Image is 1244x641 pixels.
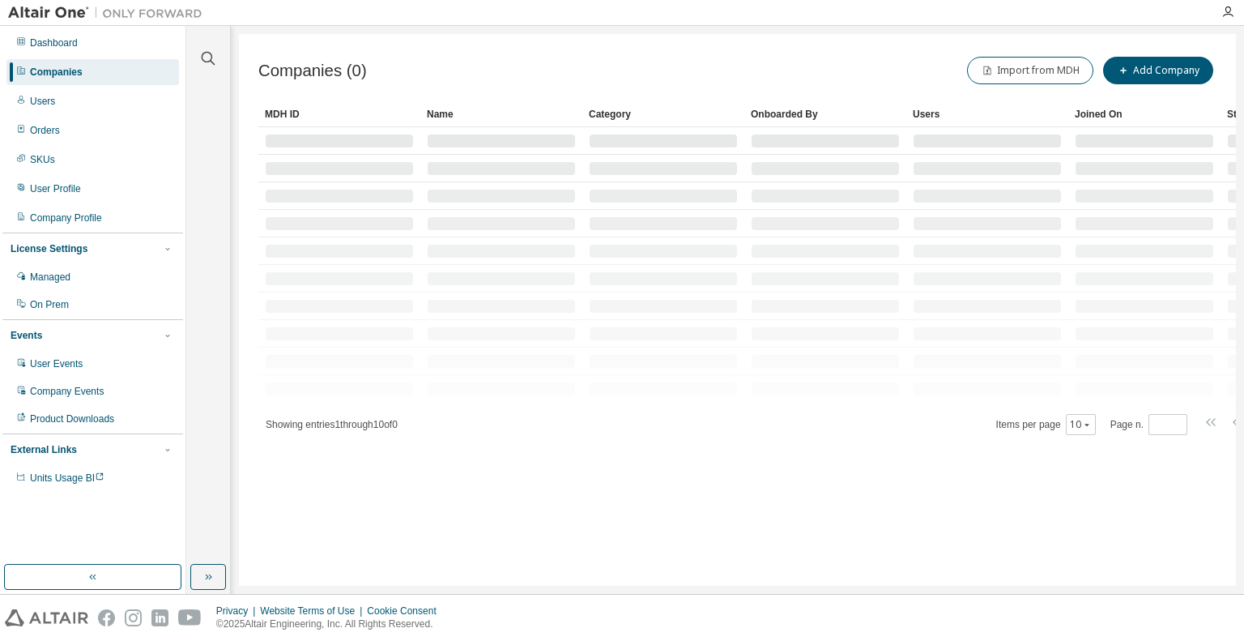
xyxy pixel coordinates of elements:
button: 10 [1070,418,1092,431]
div: Company Profile [30,212,102,224]
img: youtube.svg [178,609,202,626]
div: Privacy [216,605,260,617]
div: User Events [30,357,83,370]
div: External Links [11,443,77,456]
img: altair_logo.svg [5,609,88,626]
div: Events [11,329,42,342]
div: Name [427,101,576,127]
span: Page n. [1110,414,1187,435]
div: Users [30,95,55,108]
div: SKUs [30,153,55,166]
div: Joined On [1075,101,1214,127]
div: License Settings [11,242,87,255]
div: Users [913,101,1062,127]
span: Showing entries 1 through 10 of 0 [266,419,398,430]
img: instagram.svg [125,609,142,626]
span: Companies (0) [258,62,367,80]
div: Managed [30,271,70,284]
p: © 2025 Altair Engineering, Inc. All Rights Reserved. [216,617,446,631]
div: On Prem [30,298,69,311]
span: Units Usage BI [30,472,104,484]
div: Companies [30,66,83,79]
div: MDH ID [265,101,414,127]
div: Category [589,101,738,127]
button: Import from MDH [967,57,1093,84]
div: Onboarded By [751,101,900,127]
div: Orders [30,124,60,137]
img: facebook.svg [98,609,115,626]
div: Dashboard [30,36,78,49]
div: User Profile [30,182,81,195]
span: Items per page [996,414,1096,435]
div: Product Downloads [30,412,114,425]
div: Website Terms of Use [260,605,367,617]
img: Altair One [8,5,211,21]
img: linkedin.svg [151,609,168,626]
button: Add Company [1103,57,1213,84]
div: Cookie Consent [367,605,445,617]
div: Company Events [30,385,104,398]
